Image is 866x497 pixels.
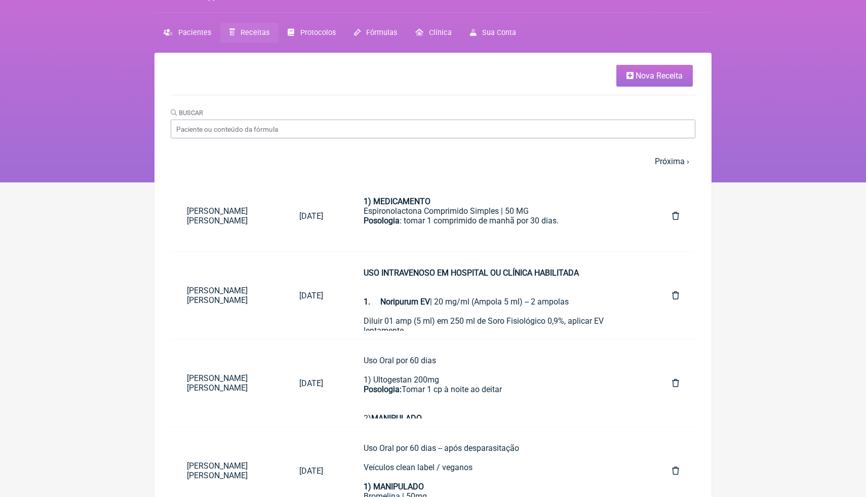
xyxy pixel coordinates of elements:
a: [DATE] [283,370,339,396]
strong: 1) MANIPULADO [364,482,424,491]
input: Paciente ou conteúdo da fórmula [171,120,695,138]
strong: Noripurum EV [380,297,430,307]
a: Clínica [406,23,461,43]
span: Nova Receita [636,71,683,81]
strong: Posologia [364,216,400,225]
strong: USO INTRAVENOSO EM HOSPITAL OU CLÍNICA HABILITADA 1. [364,268,579,307]
strong: 1) MEDICAMENTO [364,197,430,206]
a: Uso Oral por 60 dias1) Ultogestan 200mgPosologia:Tomar 1 cp à noite ao deitar2)MANIPULADO[MEDICAL... [347,348,648,418]
a: [PERSON_NAME] [PERSON_NAME] [171,278,283,313]
a: Nova Receita [616,65,693,87]
a: [PERSON_NAME] [PERSON_NAME] [171,365,283,401]
a: Receitas [220,23,279,43]
span: Fórmulas [366,28,397,37]
a: 1) MEDICAMENTOEspironolactona Comprimido Simples | 50 MGPosologia: tomar 1 comprimido de manhã po... [347,188,648,243]
label: Buscar [171,109,203,117]
div: | 20 mg/ml (Ampola 5 ml) -- 2 ampolas [364,268,632,307]
a: [DATE] [283,283,339,309]
a: Próxima › [655,157,689,166]
a: Sua Conta [461,23,525,43]
span: Receitas [241,28,269,37]
strong: Posologia: [364,385,402,394]
a: [PERSON_NAME] [PERSON_NAME] [171,198,283,234]
div: : tomar 1 comprimido de manhã por 30 dias. [364,216,632,235]
div: Uso Oral por 60 dias 1) Ultogestan 200mg Tomar 1 cp à noite ao deitar 2) [MEDICAL_DATA] 7mcg Toma... [364,356,632,442]
span: Sua Conta [482,28,516,37]
a: [DATE] [283,458,339,484]
a: Protocolos [279,23,344,43]
nav: pager [171,150,695,172]
span: Protocolos [300,28,336,37]
a: Pacientes [154,23,220,43]
a: Fórmulas [345,23,406,43]
div: Diluir 01 amp (5 ml) em 250 ml de Soro Fisiológico 0,9%, aplicar EV lentamente. PACIENTE COM QUAD... [364,316,632,489]
a: [DATE] [283,203,339,229]
strong: MANIPULADO [371,413,422,423]
div: Espironolactona Comprimido Simples | 50 MG [364,206,632,216]
span: Clínica [429,28,452,37]
a: USO INTRAVENOSO EM HOSPITAL OU CLÍNICA HABILITADA1. Noripurum EV| 20 mg/ml (Ampola 5 ml) -- 2 amp... [347,260,648,331]
a: [PERSON_NAME] [PERSON_NAME] [171,453,283,488]
div: Uso Oral por 60 dias -- após desparasitação Veículos clean label / veganos [364,443,632,491]
span: Pacientes [178,28,211,37]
